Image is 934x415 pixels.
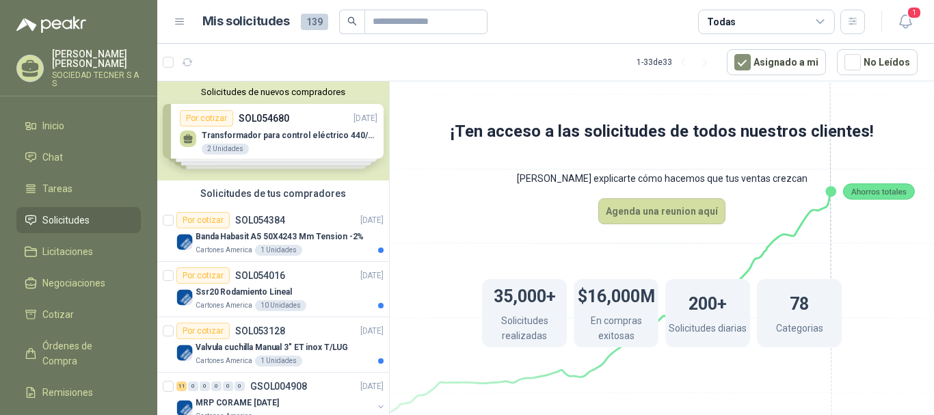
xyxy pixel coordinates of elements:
div: 0 [235,381,245,391]
h1: $16,000M [578,280,655,310]
div: 11 [176,381,187,391]
p: GSOL004908 [250,381,307,391]
img: Logo peakr [16,16,86,33]
a: Licitaciones [16,239,141,265]
img: Company Logo [176,289,193,306]
p: [DATE] [360,214,384,227]
div: 10 Unidades [255,300,306,311]
a: Remisiones [16,379,141,405]
p: Ssr20 Rodamiento Lineal [196,286,292,299]
a: Por cotizarSOL054384[DATE] Company LogoBanda Habasit A5 50X4243 Mm Tension -2%Cartones America1 U... [157,206,389,262]
span: Chat [42,150,63,165]
button: No Leídos [837,49,918,75]
span: Cotizar [42,307,74,322]
span: search [347,16,357,26]
a: Inicio [16,113,141,139]
h1: 200+ [689,287,727,317]
a: Chat [16,144,141,170]
p: Solicitudes realizadas [482,313,567,347]
button: Agenda una reunion aquí [598,198,725,224]
p: [PERSON_NAME] [PERSON_NAME] [52,49,141,68]
p: Solicitudes diarias [669,321,747,339]
div: Por cotizar [176,323,230,339]
a: Cotizar [16,302,141,327]
p: SOCIEDAD TECNER S A S [52,71,141,88]
div: 0 [223,381,233,391]
div: 1 - 33 de 33 [637,51,716,73]
p: SOL053128 [235,326,285,336]
div: Por cotizar [176,267,230,284]
a: Tareas [16,176,141,202]
p: Banda Habasit A5 50X4243 Mm Tension -2% [196,230,364,243]
a: Por cotizarSOL054016[DATE] Company LogoSsr20 Rodamiento LinealCartones America10 Unidades [157,262,389,317]
p: En compras exitosas [574,313,658,347]
p: [DATE] [360,269,384,282]
div: Solicitudes de nuevos compradoresPor cotizarSOL054680[DATE] Transformador para control eléctrico ... [157,81,389,180]
div: 1 Unidades [255,245,302,256]
button: Solicitudes de nuevos compradores [163,87,384,97]
a: Negociaciones [16,270,141,296]
div: 0 [200,381,210,391]
span: Solicitudes [42,213,90,228]
img: Company Logo [176,234,193,250]
h1: 78 [790,287,809,317]
p: Cartones America [196,356,252,366]
span: 1 [907,6,922,19]
button: 1 [893,10,918,34]
h1: Mis solicitudes [202,12,290,31]
div: Todas [707,14,736,29]
a: Por cotizarSOL053128[DATE] Company LogoValvula cuchilla Manual 3" ET inox T/LUGCartones America1 ... [157,317,389,373]
span: Tareas [42,181,72,196]
span: Licitaciones [42,244,93,259]
span: Inicio [42,118,64,133]
a: Solicitudes [16,207,141,233]
button: Asignado a mi [727,49,826,75]
p: Valvula cuchilla Manual 3" ET inox T/LUG [196,341,348,354]
img: Company Logo [176,345,193,361]
p: MRP CORAME [DATE] [196,397,279,410]
div: 1 Unidades [255,356,302,366]
div: 0 [188,381,198,391]
p: SOL054384 [235,215,285,225]
h1: 35,000+ [494,280,556,310]
p: [DATE] [360,325,384,338]
a: Órdenes de Compra [16,333,141,374]
p: Cartones America [196,300,252,311]
span: Remisiones [42,385,93,400]
p: Categorias [776,321,823,339]
div: 0 [211,381,222,391]
p: [DATE] [360,380,384,393]
span: Negociaciones [42,276,105,291]
span: Órdenes de Compra [42,338,128,369]
p: Cartones America [196,245,252,256]
span: 139 [301,14,328,30]
div: Solicitudes de tus compradores [157,180,389,206]
p: SOL054016 [235,271,285,280]
div: Por cotizar [176,212,230,228]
